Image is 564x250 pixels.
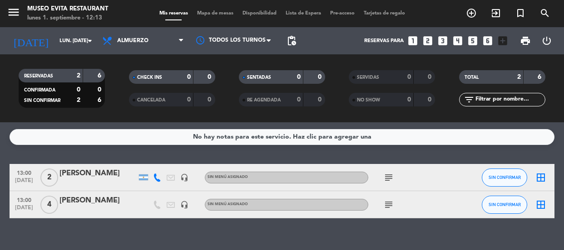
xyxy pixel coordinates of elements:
[297,96,301,103] strong: 0
[193,132,371,142] div: No hay notas para este servicio. Haz clic para agregar una
[24,88,55,92] span: CONFIRMADA
[98,72,103,79] strong: 6
[318,96,323,103] strong: 0
[84,35,95,46] i: arrow_drop_down
[452,35,464,47] i: looks_4
[59,168,137,179] div: [PERSON_NAME]
[13,178,35,188] span: [DATE]
[357,75,379,80] span: SERVIDAS
[208,96,213,103] strong: 0
[208,175,248,179] span: Sin menú asignado
[467,35,479,47] i: looks_5
[286,35,297,46] span: pending_actions
[407,74,411,80] strong: 0
[27,5,108,14] div: Museo Evita Restaurant
[7,31,55,51] i: [DATE]
[407,35,419,47] i: looks_one
[187,96,191,103] strong: 0
[98,97,103,103] strong: 6
[77,97,80,103] strong: 2
[326,11,359,16] span: Pre-acceso
[98,87,103,93] strong: 0
[59,195,137,207] div: [PERSON_NAME]
[297,74,301,80] strong: 0
[77,87,80,93] strong: 0
[482,35,494,47] i: looks_6
[517,74,521,80] strong: 2
[437,35,449,47] i: looks_3
[208,202,248,206] span: Sin menú asignado
[27,14,108,23] div: lunes 1. septiembre - 12:13
[137,98,165,102] span: CANCELADA
[117,38,148,44] span: Almuerzo
[193,11,238,16] span: Mapa de mesas
[422,35,434,47] i: looks_two
[24,98,60,103] span: SIN CONFIRMAR
[13,205,35,215] span: [DATE]
[535,172,546,183] i: border_all
[407,96,411,103] strong: 0
[180,173,188,182] i: headset_mic
[475,95,545,105] input: Filtrar por nombre...
[541,35,552,46] i: power_settings_new
[238,11,281,16] span: Disponibilidad
[535,199,546,210] i: border_all
[24,74,53,78] span: RESERVADAS
[482,196,527,214] button: SIN CONFIRMAR
[497,35,509,47] i: add_box
[383,172,394,183] i: subject
[40,168,58,187] span: 2
[489,175,521,180] span: SIN CONFIRMAR
[247,75,271,80] span: SENTADAS
[40,196,58,214] span: 4
[515,8,526,19] i: turned_in_not
[318,74,323,80] strong: 0
[13,194,35,205] span: 13:00
[538,74,543,80] strong: 6
[383,199,394,210] i: subject
[428,96,433,103] strong: 0
[490,8,501,19] i: exit_to_app
[520,35,531,46] span: print
[359,11,410,16] span: Tarjetas de regalo
[539,8,550,19] i: search
[180,201,188,209] i: headset_mic
[208,74,213,80] strong: 0
[364,38,404,44] span: Reservas para
[187,74,191,80] strong: 0
[489,202,521,207] span: SIN CONFIRMAR
[281,11,326,16] span: Lista de Espera
[428,74,433,80] strong: 0
[7,5,20,19] i: menu
[155,11,193,16] span: Mis reservas
[77,72,80,79] strong: 2
[536,27,558,54] div: LOG OUT
[137,75,162,80] span: CHECK INS
[7,5,20,22] button: menu
[13,167,35,178] span: 13:00
[465,75,479,80] span: TOTAL
[247,98,281,102] span: RE AGENDADA
[464,94,475,105] i: filter_list
[357,98,380,102] span: NO SHOW
[482,168,527,187] button: SIN CONFIRMAR
[466,8,477,19] i: add_circle_outline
